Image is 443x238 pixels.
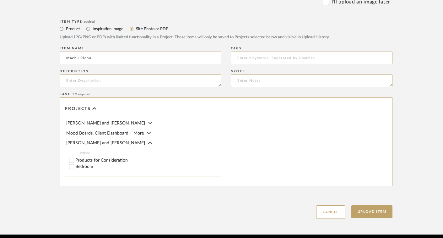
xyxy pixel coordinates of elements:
label: Product [65,25,80,32]
input: Enter Keywords, Separated by Commas [231,52,392,64]
div: Notes [231,69,392,73]
label: Site Photo or PDF [135,25,168,32]
button: Cancel [316,205,345,219]
mat-radio-group: Select item type [60,25,392,33]
span: required [78,93,90,96]
input: Enter Name [60,52,221,64]
div: Item Type [60,20,392,24]
span: required [83,20,95,23]
div: Upload JPG/PNG or PDFs with limited functionality in a Project. These items will only be saved to... [60,34,392,41]
button: Upload Item [351,205,393,218]
span: ROOM [80,151,221,156]
div: Description [60,69,221,73]
label: Bedroom [75,164,221,169]
div: Tags [231,47,392,50]
label: Products for Consideration [75,158,221,163]
span: Mood Boards, Client Dashboard + More [66,131,144,136]
span: Projects [65,106,91,112]
label: Inspiration Image [92,25,123,32]
span: [PERSON_NAME] and [PERSON_NAME] [66,141,145,145]
span: [PERSON_NAME] and [PERSON_NAME] [66,121,145,125]
div: Save To [60,92,392,96]
div: Item name [60,47,221,50]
